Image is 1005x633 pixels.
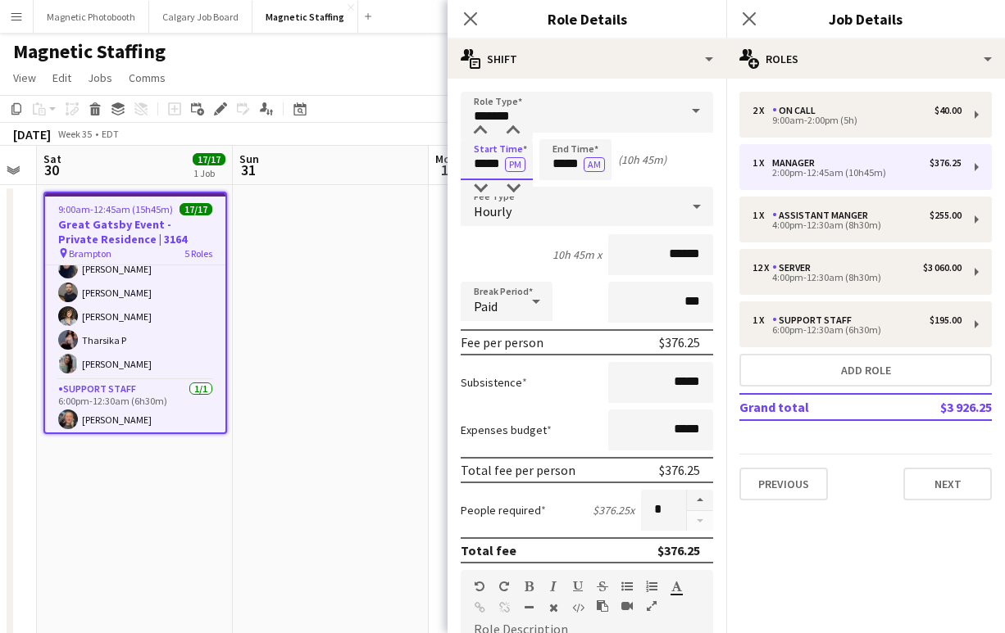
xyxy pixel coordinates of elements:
[498,580,510,593] button: Redo
[739,394,889,420] td: Grand total
[671,580,682,593] button: Text Color
[584,157,605,172] button: AM
[687,490,713,511] button: Increase
[505,157,525,172] button: PM
[461,375,527,390] label: Subsistence
[621,580,633,593] button: Unordered List
[448,8,726,29] h3: Role Details
[461,542,516,558] div: Total fee
[572,580,584,593] button: Underline
[935,105,962,116] div: $40.00
[772,105,822,116] div: On Call
[772,314,858,326] div: Support Staff
[184,247,212,260] span: 5 Roles
[180,203,212,215] span: 17/17
[88,70,112,85] span: Jobs
[923,262,962,274] div: $3 060.00
[930,314,962,326] div: $195.00
[753,105,772,116] div: 2 x
[772,262,817,274] div: Server
[461,423,552,437] label: Expenses budget
[461,462,575,478] div: Total fee per person
[659,334,700,350] div: $376.25
[553,247,602,262] div: 10h 45m x
[13,70,36,85] span: View
[474,580,485,593] button: Undo
[43,192,227,434] app-job-card: 9:00am-12:45am (15h45m) (Sun)17/17Great Gatsby Event - Private Residence | 3164 Brampton5 Roles[P...
[593,503,634,518] div: $376.25 x
[646,580,657,593] button: Ordered List
[930,157,962,169] div: $376.25
[45,380,225,436] app-card-role: Support Staff1/16:00pm-12:30am (6h30m)[PERSON_NAME]
[69,247,111,260] span: Brampton
[889,394,992,420] td: $3 926.25
[461,503,546,518] label: People required
[772,157,821,169] div: Manager
[548,580,559,593] button: Italic
[81,67,119,88] a: Jobs
[597,580,608,593] button: Strikethrough
[753,116,962,124] div: 9:00am-2:00pm (5h)
[930,210,962,221] div: $255.00
[193,153,225,165] span: 17/17
[237,161,259,179] span: 31
[657,542,700,558] div: $376.25
[435,151,457,166] span: Mon
[58,203,180,215] span: 9:00am-12:45am (15h45m) (Sun)
[52,70,71,85] span: Edit
[548,601,559,614] button: Clear Formatting
[753,157,772,169] div: 1 x
[448,39,726,79] div: Shift
[659,462,700,478] div: $376.25
[726,39,1005,79] div: Roles
[739,468,828,500] button: Previous
[45,217,225,246] h3: Great Gatsby Event - Private Residence | 3164
[433,161,457,179] span: 1
[523,580,534,593] button: Bold
[149,1,252,33] button: Calgary Job Board
[726,8,1005,29] h3: Job Details
[753,210,772,221] div: 1 x
[13,39,166,64] h1: Magnetic Staffing
[753,169,962,177] div: 2:00pm-12:45am (10h45m)
[597,599,608,613] button: Paste as plain text
[102,128,119,140] div: EDT
[129,70,166,85] span: Comms
[193,167,225,179] div: 1 Job
[239,151,259,166] span: Sun
[753,221,962,229] div: 4:00pm-12:30am (8h30m)
[54,128,95,140] span: Week 35
[474,298,498,314] span: Paid
[618,152,666,167] div: (10h 45m)
[43,151,61,166] span: Sat
[122,67,172,88] a: Comms
[772,210,875,221] div: Assistant Manger
[903,468,992,500] button: Next
[461,334,543,350] div: Fee per person
[34,1,149,33] button: Magnetic Photobooth
[41,161,61,179] span: 30
[572,601,584,614] button: HTML Code
[646,599,657,613] button: Fullscreen
[753,314,772,326] div: 1 x
[753,274,962,282] div: 4:00pm-12:30am (8h30m)
[474,203,512,219] span: Hourly
[739,354,992,387] button: Add role
[7,67,43,88] a: View
[621,599,633,613] button: Insert video
[13,126,51,142] div: [DATE]
[523,601,534,614] button: Horizontal Line
[46,67,78,88] a: Edit
[753,262,772,274] div: 12 x
[252,1,358,33] button: Magnetic Staffing
[753,326,962,334] div: 6:00pm-12:30am (6h30m)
